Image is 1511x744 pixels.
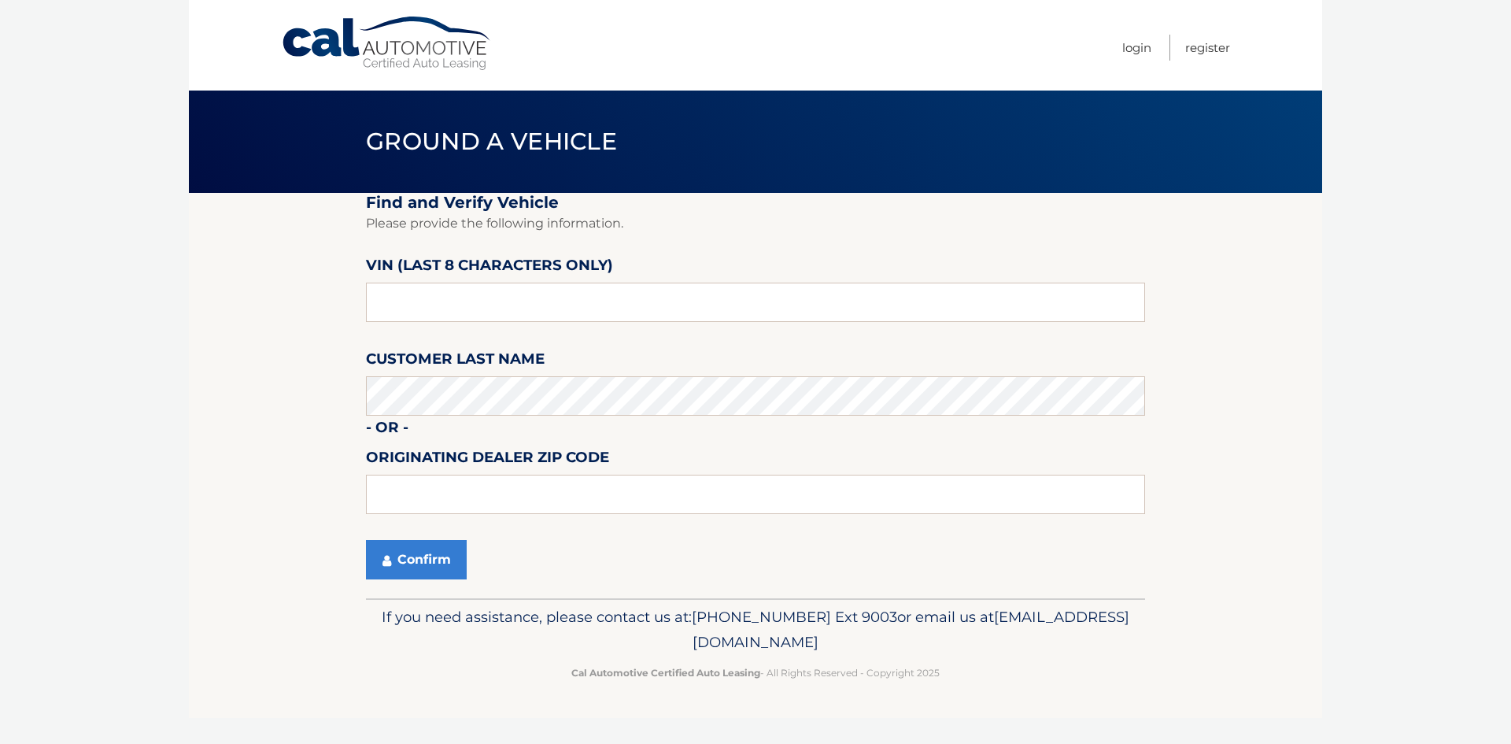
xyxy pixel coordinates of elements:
label: Customer Last Name [366,347,545,376]
label: VIN (last 8 characters only) [366,254,613,283]
a: Register [1185,35,1230,61]
label: - or - [366,416,408,445]
span: [PHONE_NUMBER] Ext 9003 [692,608,897,626]
button: Confirm [366,540,467,579]
strong: Cal Automotive Certified Auto Leasing [571,667,760,679]
a: Cal Automotive [281,16,493,72]
p: Please provide the following information. [366,213,1145,235]
p: - All Rights Reserved - Copyright 2025 [376,664,1135,681]
a: Login [1122,35,1151,61]
span: Ground a Vehicle [366,127,617,156]
p: If you need assistance, please contact us at: or email us at [376,605,1135,655]
h2: Find and Verify Vehicle [366,193,1145,213]
label: Originating Dealer Zip Code [366,446,609,475]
